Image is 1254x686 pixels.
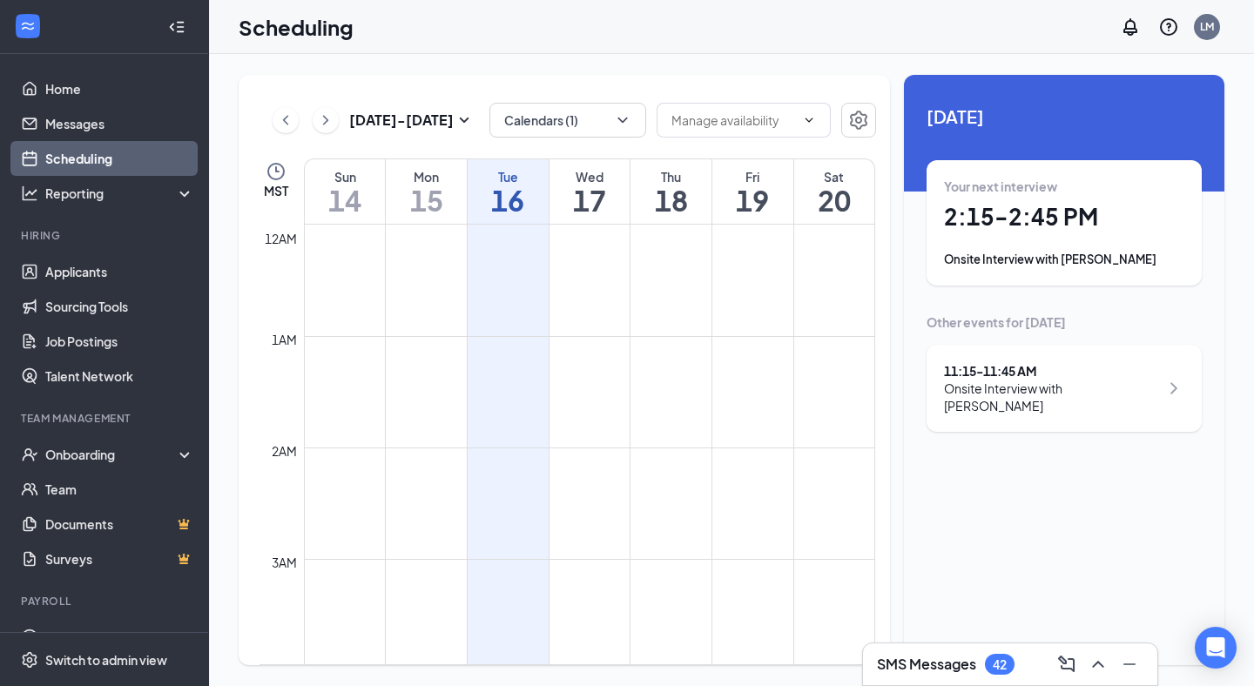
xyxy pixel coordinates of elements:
button: ChevronUp [1084,650,1112,678]
div: 12am [261,229,300,248]
a: Home [45,71,194,106]
a: PayrollCrown [45,620,194,655]
svg: ChevronUp [1088,654,1109,675]
svg: QuestionInfo [1158,17,1179,37]
div: 42 [993,657,1007,672]
a: September 17, 2025 [549,159,630,224]
div: Your next interview [944,178,1184,195]
div: 3am [268,553,300,572]
svg: WorkstreamLogo [19,17,37,35]
svg: Analysis [21,185,38,202]
div: Switch to admin view [45,651,167,669]
svg: Minimize [1119,654,1140,675]
a: SurveysCrown [45,541,194,576]
a: September 19, 2025 [712,159,793,224]
svg: ChevronDown [614,111,631,129]
h1: 16 [468,185,549,215]
a: September 18, 2025 [630,159,711,224]
button: ComposeMessage [1053,650,1081,678]
a: Sourcing Tools [45,289,194,324]
h1: 15 [386,185,467,215]
svg: Notifications [1120,17,1141,37]
a: September 16, 2025 [468,159,549,224]
button: ChevronRight [313,107,339,133]
div: Onboarding [45,446,179,463]
h3: [DATE] - [DATE] [349,111,454,130]
a: Team [45,472,194,507]
div: Tue [468,168,549,185]
div: 1am [268,330,300,349]
div: Hiring [21,228,191,243]
h3: SMS Messages [877,655,976,674]
a: September 14, 2025 [305,159,385,224]
a: September 15, 2025 [386,159,467,224]
h1: Scheduling [239,12,354,42]
input: Manage availability [671,111,795,130]
div: Wed [549,168,630,185]
svg: ChevronDown [802,113,816,127]
h1: 19 [712,185,793,215]
a: Talent Network [45,359,194,393]
a: Applicants [45,254,194,289]
div: 2am [268,441,300,461]
h1: 2:15 - 2:45 PM [944,202,1184,232]
div: Onsite Interview with [PERSON_NAME] [944,380,1159,414]
h1: 20 [794,185,874,215]
div: LM [1200,19,1214,34]
div: Reporting [45,185,195,202]
a: Messages [45,106,194,141]
span: [DATE] [927,103,1202,130]
svg: ChevronRight [1163,378,1184,399]
div: Other events for [DATE] [927,313,1202,331]
h1: 14 [305,185,385,215]
div: Sat [794,168,874,185]
svg: Clock [266,161,287,182]
h1: 18 [630,185,711,215]
a: DocumentsCrown [45,507,194,541]
a: September 20, 2025 [794,159,874,224]
div: Thu [630,168,711,185]
svg: Settings [848,110,869,131]
h1: 17 [549,185,630,215]
svg: ChevronLeft [277,110,294,131]
span: MST [264,182,288,199]
div: Mon [386,168,467,185]
a: Job Postings [45,324,194,359]
svg: ChevronRight [317,110,334,131]
button: Minimize [1116,650,1143,678]
svg: UserCheck [21,446,38,463]
svg: ComposeMessage [1056,654,1077,675]
div: Team Management [21,411,191,426]
svg: SmallChevronDown [454,110,475,131]
div: Onsite Interview with [PERSON_NAME] [944,251,1184,268]
svg: Collapse [168,18,185,36]
button: Settings [841,103,876,138]
button: Calendars (1)ChevronDown [489,103,646,138]
div: Payroll [21,594,191,609]
div: Fri [712,168,793,185]
svg: Settings [21,651,38,669]
div: Open Intercom Messenger [1195,627,1237,669]
div: Sun [305,168,385,185]
div: 11:15 - 11:45 AM [944,362,1159,380]
button: ChevronLeft [273,107,299,133]
a: Scheduling [45,141,194,176]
